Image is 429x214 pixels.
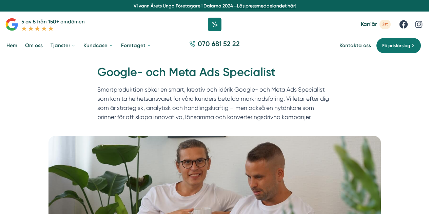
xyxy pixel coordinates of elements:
[120,37,152,54] a: Företaget
[382,42,410,49] span: Få prisförslag
[97,64,332,85] h1: Google- och Meta Ads Specialist
[237,3,296,8] a: Läs pressmeddelandet här!
[97,85,332,125] p: Smartproduktion söker en smart, kreativ och idérik Google- och Meta Ads Specialist som kan ta hel...
[3,3,427,9] p: Vi vann Årets Unga Företagare i Dalarna 2024 –
[339,42,371,49] a: Kontakta oss
[376,38,421,54] a: Få prisförslag
[379,20,391,29] span: 2st
[5,37,19,54] a: Hem
[187,39,242,52] a: 070 681 52 22
[361,21,377,27] span: Karriär
[21,18,85,26] p: 5 av 5 från 150+ omdömen
[198,39,240,49] span: 070 681 52 22
[24,37,44,54] a: Om oss
[49,37,77,54] a: Tjänster
[361,20,391,29] a: Karriär 2st
[82,37,114,54] a: Kundcase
